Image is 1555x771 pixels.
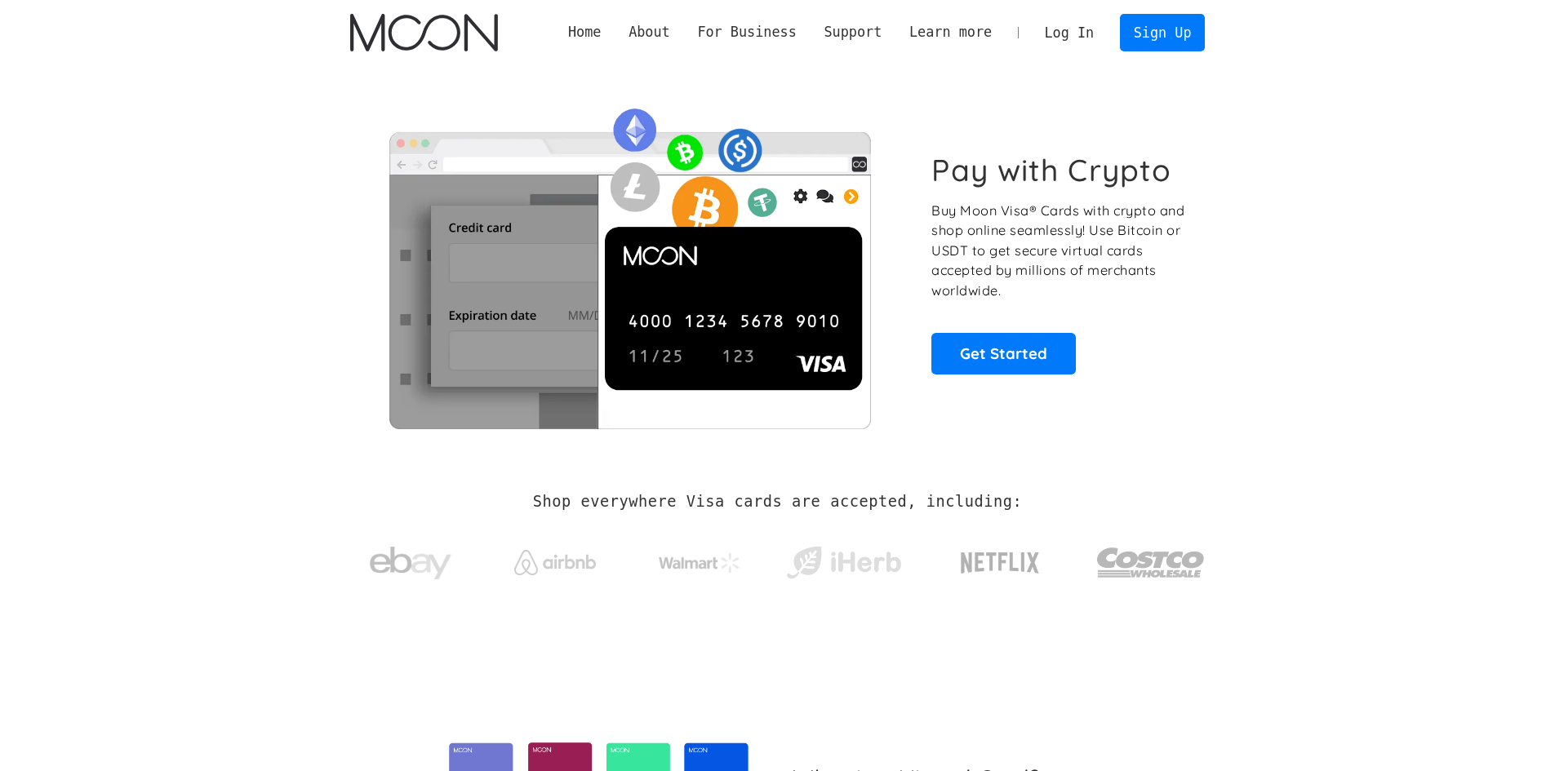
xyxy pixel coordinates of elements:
a: Airbnb [494,534,615,583]
div: Support [824,22,882,42]
a: home [350,14,498,51]
a: ebay [350,521,472,597]
div: About [629,22,670,42]
img: iHerb [783,542,904,584]
a: Costco [1096,516,1206,601]
a: Log In [1031,15,1108,51]
h1: Pay with Crypto [931,152,1171,188]
a: Home [554,22,615,42]
div: Learn more [909,22,992,42]
p: Buy Moon Visa® Cards with crypto and shop online seamlessly! Use Bitcoin or USDT to get secure vi... [931,201,1187,301]
img: ebay [370,538,451,589]
a: Netflix [927,526,1073,592]
img: Netflix [959,543,1041,583]
a: Sign Up [1120,14,1205,51]
img: Moon Logo [350,14,498,51]
div: Support [811,22,895,42]
img: Costco [1096,532,1206,593]
div: About [615,22,683,42]
img: Moon Cards let you spend your crypto anywhere Visa is accepted. [350,97,909,428]
div: For Business [684,22,811,42]
h2: Shop everywhere Visa cards are accepted, including: [533,493,1022,511]
a: Get Started [931,333,1076,374]
img: Airbnb [514,550,596,575]
img: Walmart [659,553,740,573]
div: Learn more [895,22,1006,42]
div: For Business [697,22,796,42]
a: Walmart [638,537,760,581]
a: iHerb [783,525,904,592]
